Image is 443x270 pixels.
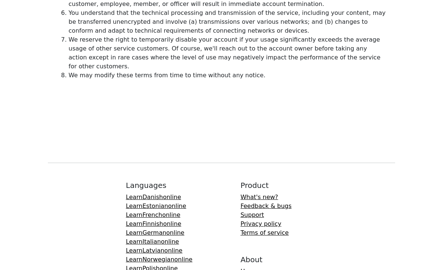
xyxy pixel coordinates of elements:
h5: Languages [126,181,228,190]
a: LearnFinnishonline [126,220,181,227]
a: LearnNorwegianonline [126,256,192,263]
li: We reserve the right to temporarily disable your account if your usage significantly exceeds the ... [69,35,386,71]
a: LearnGermanonline [126,229,184,236]
a: Privacy policy [240,220,281,227]
a: Support [240,211,264,218]
h5: Product [240,181,292,190]
a: LearnItalianonline [126,238,179,245]
a: Feedback & bugs [240,202,292,209]
h5: About [240,255,292,264]
li: You understand that the technical processing and transmission of the service, including your cont... [69,9,386,35]
a: What's new? [240,193,278,201]
a: LearnLatvianonline [126,247,182,254]
a: Terms of service [240,229,289,236]
a: LearnFrenchonline [126,211,180,218]
li: We may modify these terms from time to time without any notice. [69,71,386,80]
a: LearnEstonianonline [126,202,186,209]
a: LearnDanishonline [126,193,181,201]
